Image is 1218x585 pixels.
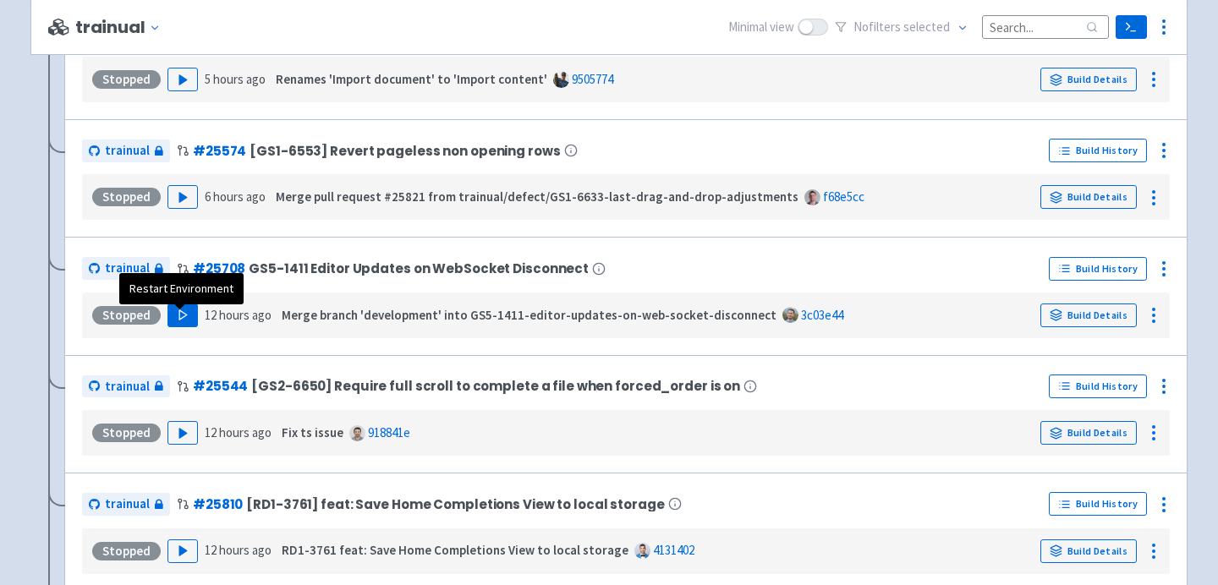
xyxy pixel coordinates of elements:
[250,144,560,158] span: [GS1-6553] Revert pageless non opening rows
[92,70,161,89] div: Stopped
[92,542,161,560] div: Stopped
[205,189,266,205] time: 6 hours ago
[205,424,272,440] time: 12 hours ago
[1116,15,1147,39] a: Terminal
[1049,375,1147,398] a: Build History
[572,71,613,87] a: 9505774
[282,307,776,323] strong: Merge branch 'development' into GS5-1411-editor-updates-on-web-socket-disconnect
[167,539,198,563] button: Play
[1049,492,1147,516] a: Build History
[105,259,150,278] span: trainual
[105,141,150,161] span: trainual
[92,424,161,442] div: Stopped
[105,377,150,396] span: trainual
[167,303,198,327] button: Play
[193,260,245,277] a: #25708
[282,424,343,440] strong: Fix ts issue
[205,542,272,558] time: 12 hours ago
[282,542,628,558] strong: RD1-3761 feat: Save Home Completions View to local storage
[728,18,794,37] span: Minimal view
[246,497,664,511] span: [RD1-3761] feat: Save Home Completions View to local storage
[75,18,167,37] button: trainual
[1040,303,1137,327] a: Build Details
[1040,539,1137,563] a: Build Details
[1049,257,1147,281] a: Build History
[82,493,170,516] a: trainual
[82,139,170,162] a: trainual
[82,257,170,280] a: trainual
[251,379,740,393] span: [GS2-6650] Require full scroll to complete a file when forced_order is on
[82,375,170,398] a: trainual
[105,495,150,514] span: trainual
[653,542,694,558] a: 4131402
[167,421,198,445] button: Play
[368,424,410,440] a: 918841e
[193,142,246,160] a: #25574
[193,495,243,513] a: #25810
[167,185,198,209] button: Play
[823,189,864,205] a: f68e5cc
[1040,185,1137,209] a: Build Details
[193,377,248,395] a: #25544
[276,71,547,87] strong: Renames 'Import document' to 'Import content'
[1049,139,1147,162] a: Build History
[801,307,843,323] a: 3c03e44
[853,18,950,37] span: No filter s
[92,188,161,206] div: Stopped
[249,261,589,276] span: GS5-1411 Editor Updates on WebSocket Disconnect
[1040,421,1137,445] a: Build Details
[1040,68,1137,91] a: Build Details
[982,15,1109,38] input: Search...
[276,189,798,205] strong: Merge pull request #25821 from trainual/defect/GS1-6633-last-drag-and-drop-adjustments
[167,68,198,91] button: Play
[205,307,272,323] time: 12 hours ago
[903,19,950,35] span: selected
[205,71,266,87] time: 5 hours ago
[92,306,161,325] div: Stopped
